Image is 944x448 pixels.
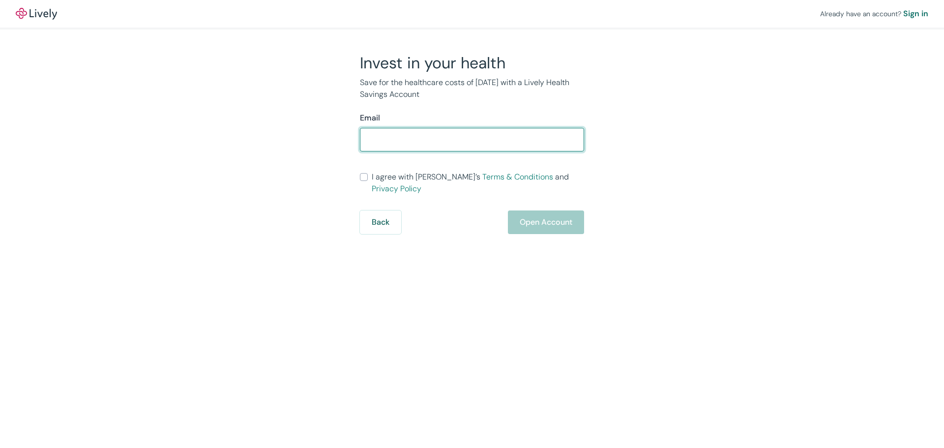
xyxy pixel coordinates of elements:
h2: Invest in your health [360,53,584,73]
a: LivelyLively [16,8,57,20]
span: I agree with [PERSON_NAME]’s and [372,171,584,195]
a: Terms & Conditions [482,172,553,182]
a: Sign in [903,8,928,20]
label: Email [360,112,380,124]
img: Lively [16,8,57,20]
p: Save for the healthcare costs of [DATE] with a Lively Health Savings Account [360,77,584,100]
button: Back [360,210,401,234]
div: Already have an account? [820,8,928,20]
a: Privacy Policy [372,183,421,194]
